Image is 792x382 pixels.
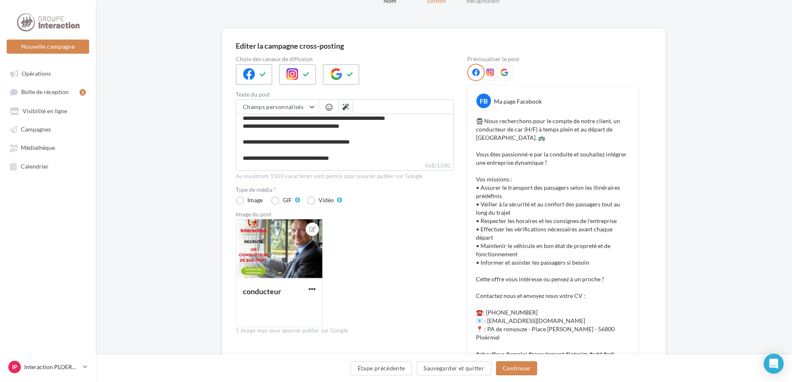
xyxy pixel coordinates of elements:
[236,187,454,193] label: Type de média *
[236,161,454,171] label: 968/1500
[5,66,91,81] a: Opérations
[24,363,80,371] p: Interaction PLOERMEL
[236,327,454,335] div: 1 image max pour pouvoir publier sur Google
[80,89,86,96] div: 1
[5,159,91,174] a: Calendrier
[22,107,67,114] span: Visibilité en ligne
[7,359,89,375] a: IP Interaction PLOERMEL
[476,117,630,367] p: 🚍 Nous recherchons pour le compte de notre client, un conducteur de car (H/F) à temps plein et au...
[243,287,281,296] div: conducteur
[476,94,491,108] div: FB
[283,197,292,203] div: GIF
[21,144,55,151] span: Médiathèque
[236,92,454,97] label: Texte du post
[5,140,91,155] a: Médiathèque
[5,122,91,136] a: Campagnes
[247,197,263,203] div: Image
[764,354,784,374] div: Open Intercom Messenger
[5,103,91,118] a: Visibilité en ligne
[416,361,491,375] button: Sauvegarder et quitter
[236,100,319,114] button: Champs personnalisés
[236,56,454,62] label: Choix des canaux de diffusion
[7,40,89,54] button: Nouvelle campagne
[467,56,639,62] div: Prévisualiser le post
[21,89,69,96] span: Boîte de réception
[243,103,304,110] span: Champs personnalisés
[21,163,49,170] span: Calendrier
[236,42,344,50] div: Editer la campagne cross-posting
[236,173,454,180] div: Au maximum 1500 caractères sont permis pour pouvoir publier sur Google
[351,361,412,375] button: Étape précédente
[21,126,51,133] span: Campagnes
[496,361,537,375] button: Continuer
[12,363,17,371] span: IP
[5,84,91,99] a: Boîte de réception1
[319,197,334,203] div: Vidéo
[22,70,51,77] span: Opérations
[236,211,454,217] div: Image du post
[494,97,542,106] div: Ma page Facebook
